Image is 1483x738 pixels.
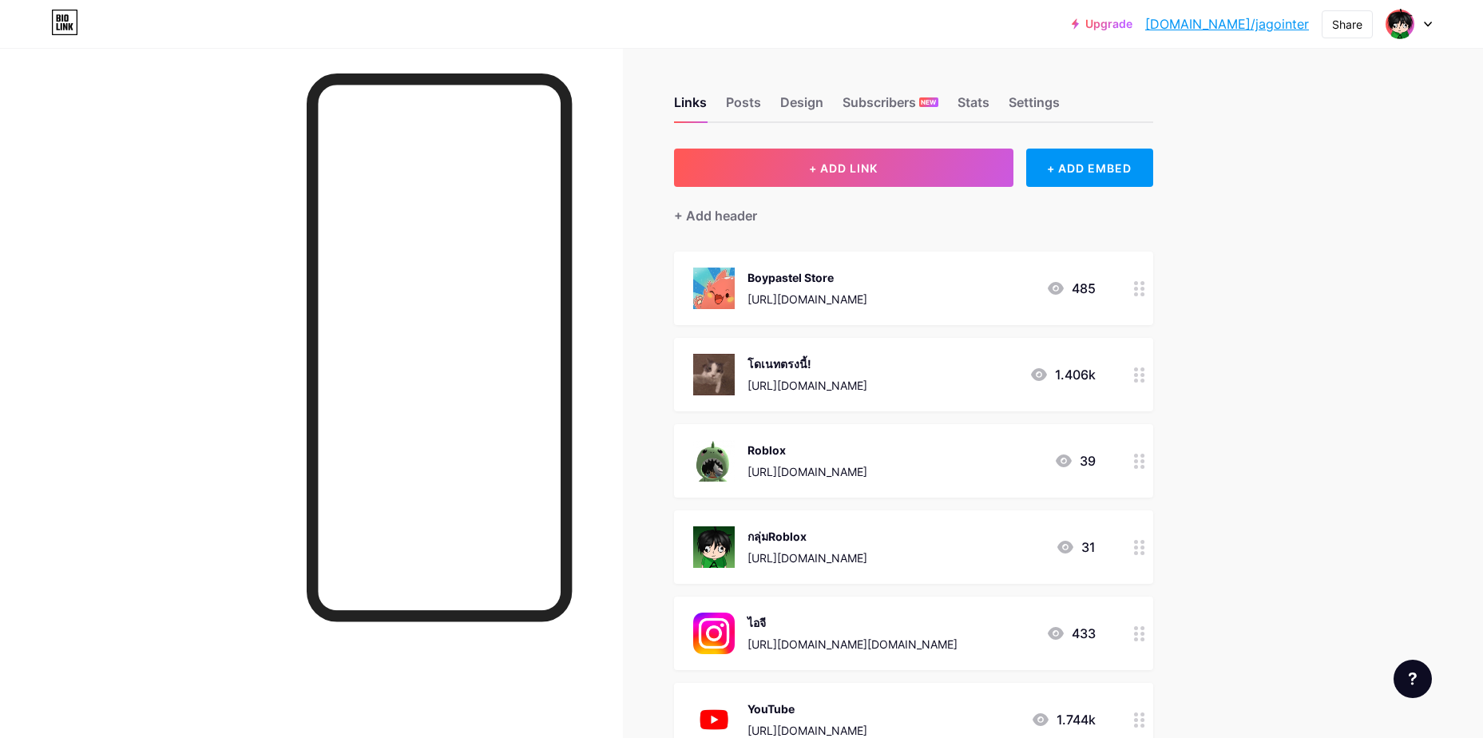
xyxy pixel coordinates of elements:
div: Roblox [747,442,867,458]
a: Upgrade [1072,18,1132,30]
div: 39 [1054,451,1096,470]
div: Share [1332,16,1362,33]
div: + Add header [674,206,757,225]
div: Links [674,93,707,121]
img: โดเนทตรงนี้! [693,354,735,395]
div: Boypastel Store [747,269,867,286]
div: Posts [726,93,761,121]
div: [URL][DOMAIN_NAME][DOMAIN_NAME] [747,636,958,653]
div: Design [780,93,823,121]
div: [URL][DOMAIN_NAME] [747,377,867,394]
div: โดเนทตรงนี้! [747,355,867,372]
div: กลุ่มRoblox [747,528,867,545]
div: [URL][DOMAIN_NAME] [747,550,867,566]
a: [DOMAIN_NAME]/jagointer [1145,14,1309,34]
div: 485 [1046,279,1096,298]
img: Roblox [693,440,735,482]
div: 1.406k [1029,365,1096,384]
span: NEW [921,97,936,107]
div: [URL][DOMAIN_NAME] [747,463,867,480]
div: Stats [958,93,989,121]
div: Settings [1009,93,1060,121]
div: 1.744k [1031,710,1096,729]
span: + ADD LINK [809,161,878,175]
img: ไอจี [693,613,735,654]
img: กลุ่มRoblox [693,526,735,568]
img: Art Thanawat [1385,9,1415,39]
button: + ADD LINK [674,149,1013,187]
div: Subscribers [843,93,938,121]
div: [URL][DOMAIN_NAME] [747,291,867,307]
div: 433 [1046,624,1096,643]
div: 31 [1056,538,1096,557]
img: Boypastel Store [693,268,735,309]
div: ไอจี [747,614,958,631]
div: + ADD EMBED [1026,149,1153,187]
div: YouTube [747,700,867,717]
